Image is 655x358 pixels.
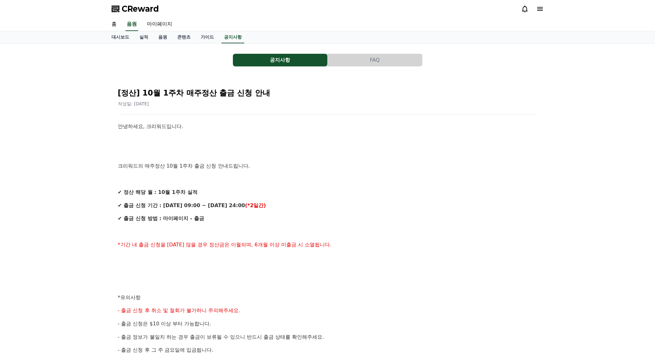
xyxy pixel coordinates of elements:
a: 대시보드 [106,31,134,43]
a: 홈 [106,18,122,31]
span: - 출금 신청 후 취소 및 철회가 불가하니 주의해주세요. [118,307,240,313]
strong: ✔ 출금 신청 방법 : 마이페이지 - 출금 [118,215,204,221]
a: 공지사항 [233,54,328,66]
strong: ✔ 정산 해당 월 : 10월 1주차 실적 [118,189,197,195]
span: *기간 내 출금 신청을 [DATE] 않을 경우 정산금은 이월되며, 6개월 이상 미출금 시 소멸됩니다. [118,242,332,248]
a: 마이페이지 [142,18,177,31]
a: 실적 [134,31,153,43]
span: - 출금 신청은 $10 이상 부터 가능합니다. [118,321,211,327]
span: - 출금 정보가 불일치 하는 경우 출금이 보류될 수 있으니 반드시 출금 상태를 확인해주세요. [118,334,324,340]
a: 음원 [153,31,172,43]
a: 콘텐츠 [172,31,196,43]
button: 공지사항 [233,54,327,66]
span: 작성일: [DATE] [118,101,149,106]
a: 가이드 [196,31,219,43]
span: *유의사항 [118,294,141,300]
p: 안녕하세요, 크리워드입니다. [118,122,537,131]
h2: [정산] 10월 1주차 매주정산 출금 신청 안내 [118,88,537,98]
p: 크리워드의 매주정산 10월 1주차 출금 신청 안내드립니다. [118,162,537,170]
button: FAQ [328,54,422,66]
span: - 출금 신청 후 그 주 금요일에 입금됩니다. [118,347,213,353]
a: 공지사항 [221,31,244,43]
strong: ✔ 출금 신청 기간 : [DATE] 09:00 ~ [DATE] 24:00 [118,202,245,208]
strong: (*2일간) [245,202,266,208]
a: 음원 [125,18,138,31]
span: CReward [122,4,159,14]
a: CReward [112,4,159,14]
